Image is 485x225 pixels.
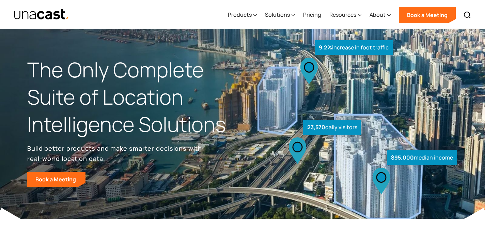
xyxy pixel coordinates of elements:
[370,1,391,29] div: About
[329,1,361,29] div: Resources
[265,11,290,19] div: Solutions
[303,120,361,135] div: daily visitors
[228,11,252,19] div: Products
[303,1,321,29] a: Pricing
[391,154,414,161] strong: $95,000
[387,150,457,165] div: median income
[14,9,69,20] a: home
[370,11,386,19] div: About
[329,11,356,19] div: Resources
[307,123,325,131] strong: 23,570
[27,143,204,164] p: Build better products and make smarter decisions with real-world location data.
[27,56,242,138] h1: The Only Complete Suite of Location Intelligence Solutions
[14,9,69,20] img: Unacast text logo
[27,172,85,187] a: Book a Meeting
[319,44,332,51] strong: 9.2%
[228,1,257,29] div: Products
[463,11,471,19] img: Search icon
[399,7,456,23] a: Book a Meeting
[315,40,393,55] div: increase in foot traffic
[265,1,295,29] div: Solutions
